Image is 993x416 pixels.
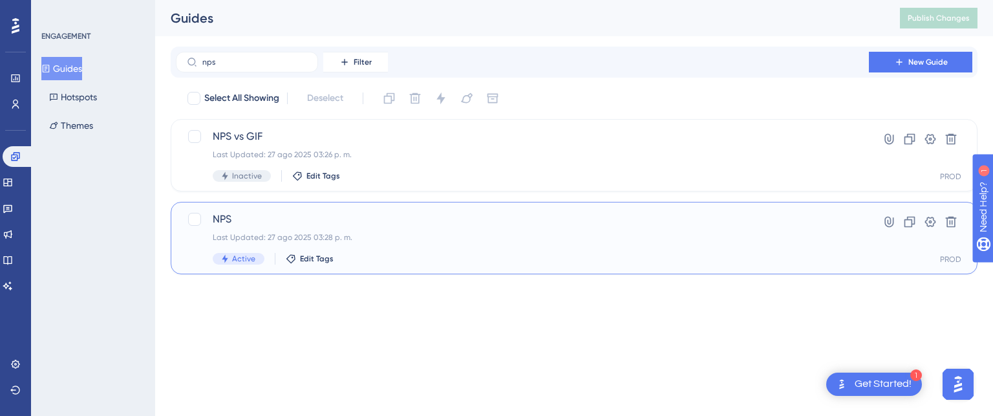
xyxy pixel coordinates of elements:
span: NPS vs GIF [213,129,832,144]
span: NPS [213,212,832,227]
button: New Guide [869,52,972,72]
div: PROD [940,254,961,265]
div: 1 [90,6,94,17]
span: Edit Tags [306,171,340,181]
div: Open Get Started! checklist, remaining modules: 1 [826,373,922,396]
span: Inactive [232,171,262,181]
button: Deselect [295,87,355,110]
iframe: UserGuiding AI Assistant Launcher [939,365,977,404]
div: ENGAGEMENT [41,31,91,41]
img: launcher-image-alternative-text [834,377,849,392]
span: Deselect [307,91,343,106]
span: Need Help? [30,3,81,19]
div: 1 [910,369,922,381]
div: Guides [171,9,868,27]
div: PROD [940,171,961,182]
span: Publish Changes [908,13,970,23]
button: Edit Tags [286,254,334,264]
input: Search [202,58,307,67]
button: Publish Changes [900,8,977,28]
div: Last Updated: 27 ago 2025 03:28 p. m. [213,232,832,243]
span: Select All Showing [204,91,279,106]
span: Active [232,254,255,264]
button: Filter [323,52,388,72]
div: Last Updated: 27 ago 2025 03:26 p. m. [213,149,832,160]
button: Edit Tags [292,171,340,181]
button: Hotspots [41,85,105,109]
button: Guides [41,57,82,80]
button: Themes [41,114,101,137]
span: New Guide [908,57,948,67]
div: Get Started! [855,377,912,391]
span: Filter [354,57,372,67]
span: Edit Tags [300,254,334,264]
